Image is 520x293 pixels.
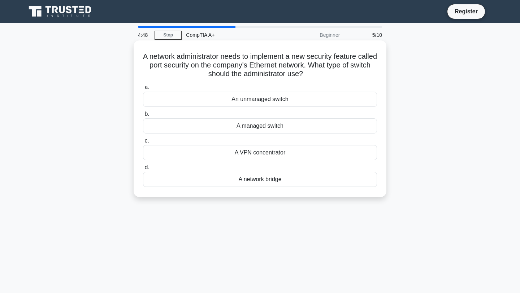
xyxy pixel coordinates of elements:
[344,28,386,42] div: 5/10
[143,92,377,107] div: An unmanaged switch
[143,145,377,160] div: A VPN concentrator
[144,111,149,117] span: b.
[144,164,149,170] span: d.
[155,31,182,40] a: Stop
[144,137,149,144] span: c.
[134,28,155,42] div: 4:48
[142,52,378,79] h5: A network administrator needs to implement a new security feature called port security on the com...
[143,118,377,134] div: A managed switch
[182,28,281,42] div: CompTIA A+
[281,28,344,42] div: Beginner
[143,172,377,187] div: A network bridge
[144,84,149,90] span: a.
[450,7,482,16] a: Register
